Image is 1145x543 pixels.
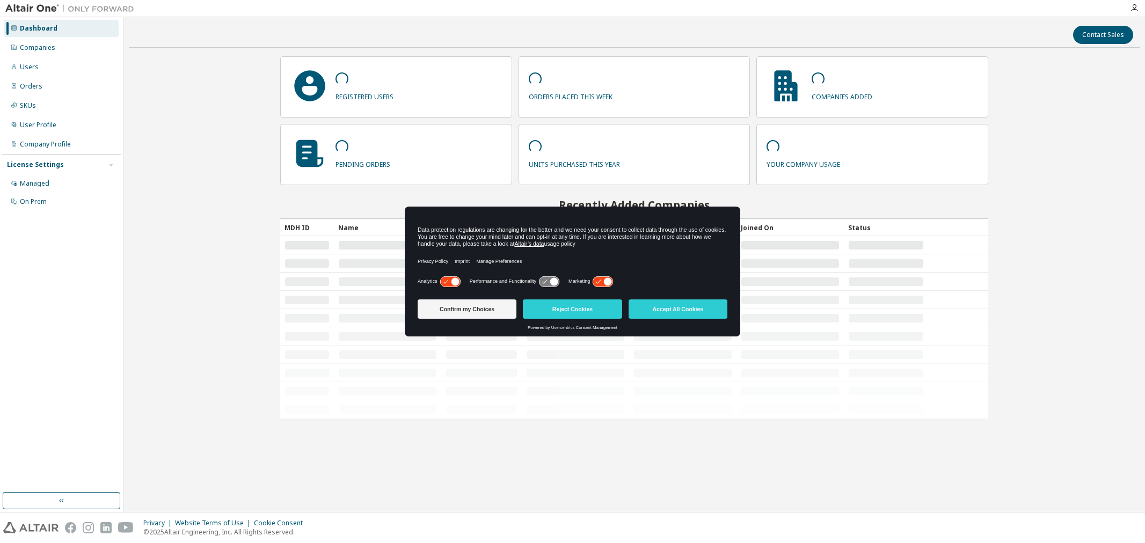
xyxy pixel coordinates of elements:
p: pending orders [336,157,390,169]
p: companies added [812,89,872,101]
img: youtube.svg [118,522,134,533]
img: Altair One [5,3,140,14]
p: your company usage [767,157,840,169]
div: Cookie Consent [254,519,309,527]
img: facebook.svg [65,522,76,533]
div: Companies [20,43,55,52]
div: User Profile [20,121,56,129]
img: linkedin.svg [100,522,112,533]
h2: Recently Added Companies [280,198,988,212]
div: Managed [20,179,49,188]
div: Orders [20,82,42,91]
div: Website Terms of Use [175,519,254,527]
div: Company Profile [20,140,71,149]
div: Privacy [143,519,175,527]
img: instagram.svg [83,522,94,533]
div: SKUs [20,101,36,110]
p: © 2025 Altair Engineering, Inc. All Rights Reserved. [143,527,309,537]
div: Users [20,63,39,71]
p: registered users [336,89,393,101]
button: Contact Sales [1073,26,1133,44]
div: On Prem [20,197,47,206]
div: Name [338,219,437,236]
div: Dashboard [20,24,57,33]
div: Status [848,219,923,236]
p: units purchased this year [529,157,620,169]
img: altair_logo.svg [3,522,59,533]
p: orders placed this week [529,89,612,101]
div: License Settings [7,160,64,169]
div: Joined On [741,219,840,236]
div: MDH ID [285,219,330,236]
